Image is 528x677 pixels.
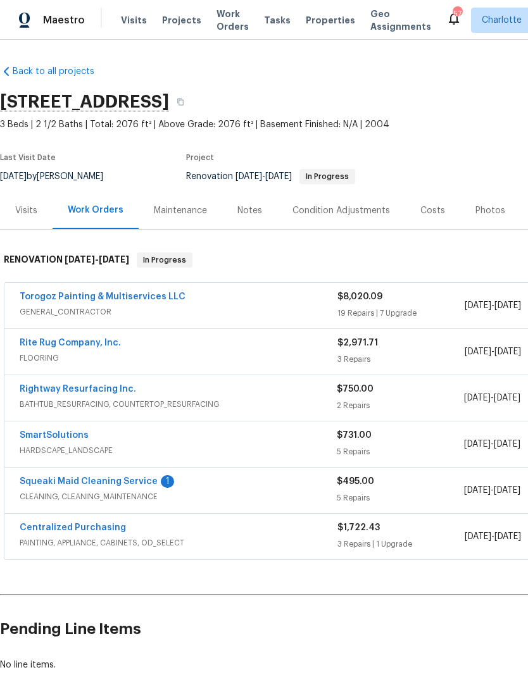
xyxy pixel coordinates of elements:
[236,172,292,181] span: -
[99,255,129,264] span: [DATE]
[20,523,126,532] a: Centralized Purchasing
[4,252,129,268] h6: RENOVATION
[465,301,491,310] span: [DATE]
[20,352,337,364] span: FLOORING
[337,523,380,532] span: $1,722.43
[337,292,382,301] span: $8,020.09
[186,154,214,161] span: Project
[337,492,463,504] div: 5 Repairs
[494,486,520,495] span: [DATE]
[186,172,355,181] span: Renovation
[20,306,337,318] span: GENERAL_CONTRACTOR
[465,530,521,543] span: -
[236,172,262,181] span: [DATE]
[465,299,521,312] span: -
[20,398,337,411] span: BATHTUB_RESURFACING, COUNTERTOP_RESURFACING
[162,14,201,27] span: Projects
[370,8,431,33] span: Geo Assignments
[464,394,491,402] span: [DATE]
[465,347,491,356] span: [DATE]
[337,385,374,394] span: $750.00
[68,204,123,216] div: Work Orders
[475,204,505,217] div: Photos
[154,204,207,217] div: Maintenance
[43,14,85,27] span: Maestro
[301,173,354,180] span: In Progress
[464,438,520,450] span: -
[138,254,191,266] span: In Progress
[464,392,520,404] span: -
[65,255,129,264] span: -
[237,204,262,217] div: Notes
[465,345,521,358] span: -
[20,537,337,549] span: PAINTING, APPLIANCE, CABINETS, OD_SELECT
[20,444,337,457] span: HARDSCAPE_LANDSCAPE
[20,292,185,301] a: Torogoz Painting & Multiservices LLC
[292,204,390,217] div: Condition Adjustments
[482,14,522,27] span: Charlotte
[337,307,465,320] div: 19 Repairs | 7 Upgrade
[494,532,521,541] span: [DATE]
[465,532,491,541] span: [DATE]
[337,399,463,412] div: 2 Repairs
[464,484,520,497] span: -
[494,440,520,449] span: [DATE]
[420,204,445,217] div: Costs
[494,347,521,356] span: [DATE]
[20,477,158,486] a: Squeaki Maid Cleaning Service
[217,8,249,33] span: Work Orders
[65,255,95,264] span: [DATE]
[464,440,491,449] span: [DATE]
[265,172,292,181] span: [DATE]
[494,394,520,402] span: [DATE]
[453,8,462,20] div: 57
[20,431,89,440] a: SmartSolutions
[306,14,355,27] span: Properties
[20,490,337,503] span: CLEANING, CLEANING_MAINTENANCE
[494,301,521,310] span: [DATE]
[161,475,174,488] div: 1
[337,538,465,550] div: 3 Repairs | 1 Upgrade
[337,353,465,366] div: 3 Repairs
[337,431,372,440] span: $731.00
[169,90,192,113] button: Copy Address
[20,338,121,347] a: Rite Rug Company, Inc.
[121,14,147,27] span: Visits
[15,204,37,217] div: Visits
[264,16,291,25] span: Tasks
[337,338,378,347] span: $2,971.71
[337,477,374,486] span: $495.00
[20,385,136,394] a: Rightway Resurfacing Inc.
[464,486,491,495] span: [DATE]
[337,445,463,458] div: 5 Repairs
